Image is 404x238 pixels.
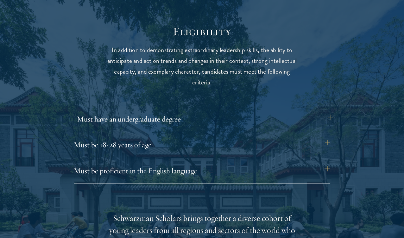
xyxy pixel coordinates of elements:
p: In addition to demonstrating extraordinary leadership skills, the ability to anticipate and act o... [104,44,300,88]
button: Must have an undergraduate degree [77,111,333,127]
button: Must be proficient in the English language [74,163,330,178]
button: Must be 18-28 years of age [74,137,330,152]
h2: Eligibility [104,25,300,38]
